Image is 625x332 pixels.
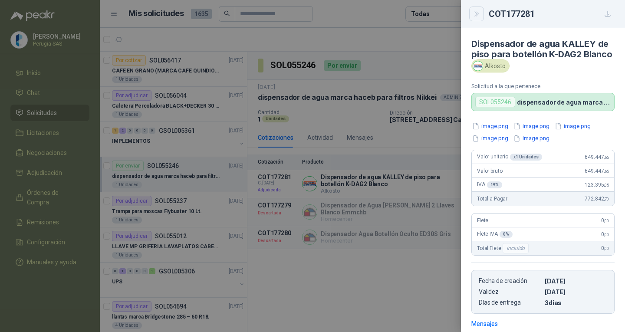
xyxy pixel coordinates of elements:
span: ,05 [604,183,609,187]
div: Alkosto [471,59,510,72]
p: Validez [479,288,541,296]
button: image.png [513,134,550,143]
span: 772.842 [585,196,609,202]
p: 3 dias [545,299,607,306]
span: 649.447 [585,168,609,174]
img: Company Logo [473,61,483,71]
span: ,70 [604,197,609,201]
span: ,00 [604,246,609,251]
span: ,00 [604,232,609,237]
span: 0 [601,245,609,251]
p: [DATE] [545,277,607,285]
div: Incluido [503,243,529,253]
p: Fecha de creación [479,277,541,285]
button: Close [471,9,482,19]
span: 0 [601,217,609,224]
p: Días de entrega [479,299,541,306]
button: image.png [554,122,592,131]
p: Solicitud a la que pertenece [471,83,615,89]
span: Valor bruto [477,168,502,174]
span: Flete IVA [477,231,513,238]
span: Total Flete [477,243,530,253]
span: Valor unitario [477,154,542,161]
span: 649.447 [585,154,609,160]
div: 19 % [487,181,503,188]
span: ,65 [604,169,609,174]
div: 0 % [500,231,513,238]
span: ,00 [604,218,609,223]
div: Mensajes [471,319,498,329]
span: 0 [601,231,609,237]
h4: Dispensador de agua KALLEY de piso para botellón K-DAG2 Blanco [471,39,615,59]
button: image.png [471,134,509,143]
div: x 1 Unidades [510,154,542,161]
span: IVA [477,181,502,188]
button: image.png [471,122,509,131]
button: image.png [513,122,550,131]
div: COT177281 [489,7,615,21]
span: 123.395 [585,182,609,188]
span: Total a Pagar [477,196,507,202]
p: dispensador de agua marca haceb para filtros Nikkei [517,99,611,106]
span: ,65 [604,155,609,160]
div: SOL055246 [475,97,515,107]
p: [DATE] [545,288,607,296]
span: Flete [477,217,488,224]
